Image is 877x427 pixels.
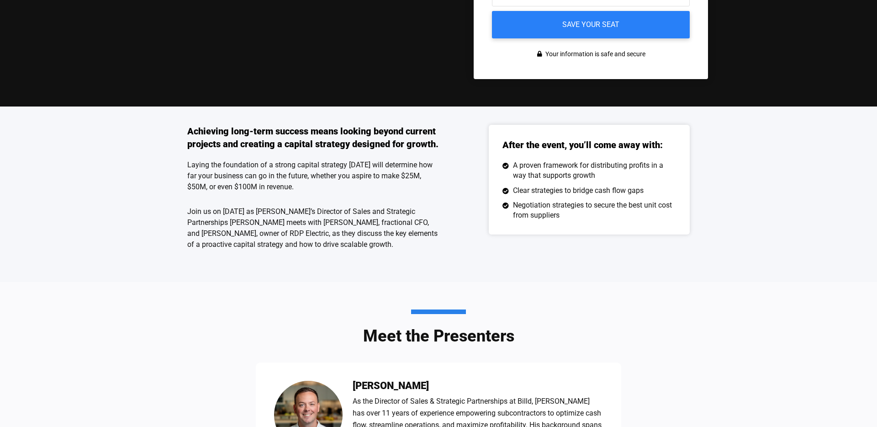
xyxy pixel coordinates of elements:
span: Clear strategies to bridge cash flow gaps [511,186,644,196]
h3: [PERSON_NAME] [353,381,603,391]
p: Join us on [DATE] as [PERSON_NAME]’s Director of Sales and Strategic Partnerships [PERSON_NAME] m... [187,206,438,250]
span: Your information is safe and secure [543,48,645,61]
input: Save your seat [492,11,690,38]
p: Laying the foundation of a strong capital strategy [DATE] will determine how far your business ca... [187,160,438,192]
span: Negotiation strategies to secure the best unit cost from suppliers [511,200,676,221]
h3: After the event, you’ll come away with: [502,139,676,151]
span: A proven framework for distributing profits in a way that supports growth [511,160,676,181]
h3: Meet the Presenters [363,310,514,344]
h3: Achieving long-term success means looking beyond current projects and creating a capital strategy... [187,125,438,150]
